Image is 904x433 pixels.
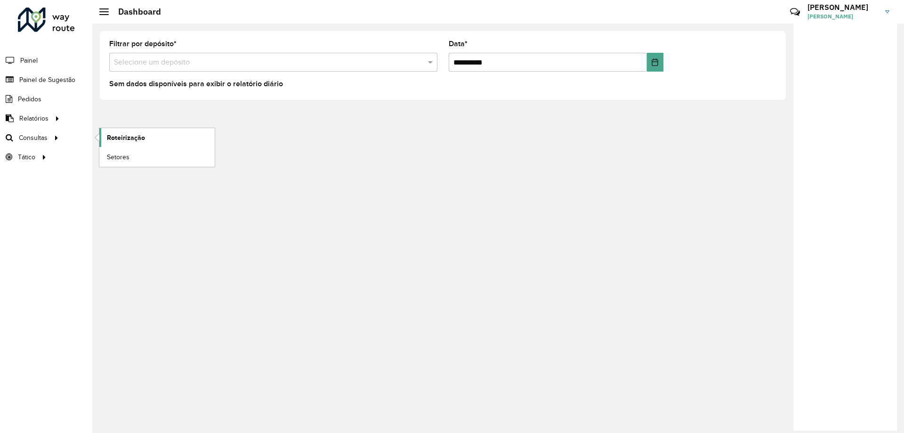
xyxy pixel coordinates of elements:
h3: [PERSON_NAME] [807,3,878,12]
span: Consultas [19,133,48,143]
label: Data [449,38,468,49]
h2: Dashboard [109,7,161,17]
label: Filtrar por depósito [109,38,177,49]
label: Sem dados disponíveis para exibir o relatório diário [109,78,283,90]
span: [PERSON_NAME] [807,12,878,21]
span: Roteirização [107,133,145,143]
span: Painel [20,56,38,65]
span: Tático [18,152,35,162]
button: Choose Date [647,53,663,72]
span: Pedidos [18,94,41,104]
span: Relatórios [19,114,48,123]
a: Contato Rápido [785,2,805,22]
a: Setores [99,147,215,166]
span: Painel de Sugestão [19,75,75,85]
span: Setores [107,152,129,162]
a: Roteirização [99,128,215,147]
